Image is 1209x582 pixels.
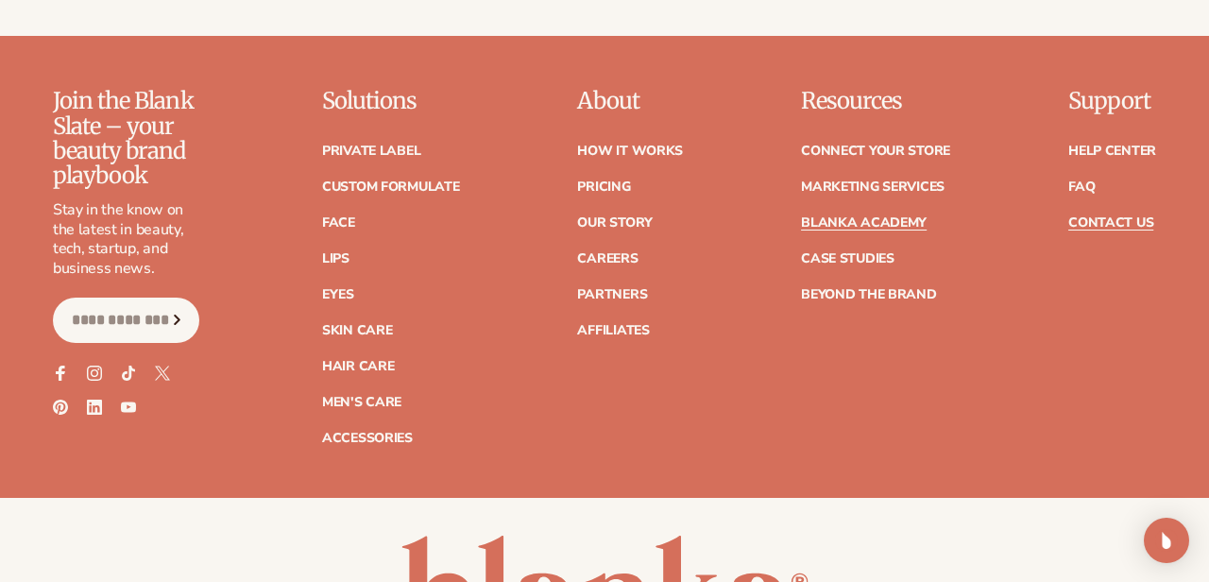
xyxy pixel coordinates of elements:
a: Marketing services [801,180,945,194]
a: Careers [577,252,638,265]
a: Hair Care [322,360,394,373]
p: Stay in the know on the latest in beauty, tech, startup, and business news. [53,200,199,279]
a: Help Center [1068,145,1156,158]
a: Partners [577,288,647,301]
a: Accessories [322,432,413,445]
a: Affiliates [577,324,649,337]
a: Contact Us [1068,216,1153,230]
a: Blanka Academy [801,216,927,230]
p: Solutions [322,89,460,113]
a: Face [322,216,355,230]
a: Case Studies [801,252,894,265]
a: Custom formulate [322,180,460,194]
a: How It Works [577,145,683,158]
p: Support [1068,89,1156,113]
p: Resources [801,89,950,113]
a: Lips [322,252,349,265]
a: Men's Care [322,396,401,409]
div: Open Intercom Messenger [1144,518,1189,563]
a: FAQ [1068,180,1095,194]
p: About [577,89,683,113]
a: Connect your store [801,145,950,158]
p: Join the Blank Slate – your beauty brand playbook [53,89,199,189]
a: Skin Care [322,324,392,337]
a: Pricing [577,180,630,194]
a: Private label [322,145,420,158]
a: Our Story [577,216,652,230]
a: Eyes [322,288,354,301]
a: Beyond the brand [801,288,937,301]
button: Subscribe [157,298,198,343]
